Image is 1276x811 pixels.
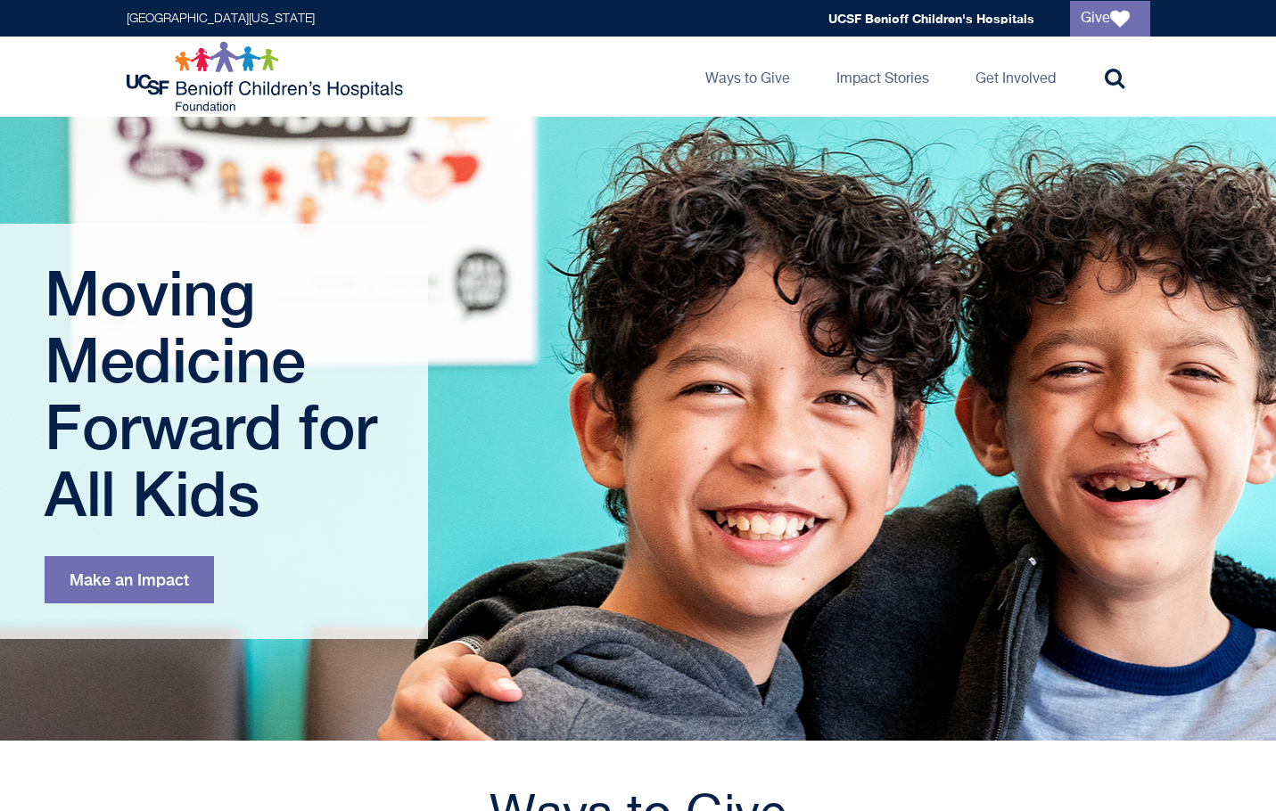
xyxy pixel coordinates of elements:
[45,259,388,527] h1: Moving Medicine Forward for All Kids
[127,12,315,25] a: [GEOGRAPHIC_DATA][US_STATE]
[691,37,804,117] a: Ways to Give
[45,556,214,603] a: Make an Impact
[1070,1,1150,37] a: Give
[828,11,1034,26] a: UCSF Benioff Children's Hospitals
[822,37,943,117] a: Impact Stories
[961,37,1070,117] a: Get Involved
[127,41,407,112] img: Logo for UCSF Benioff Children's Hospitals Foundation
